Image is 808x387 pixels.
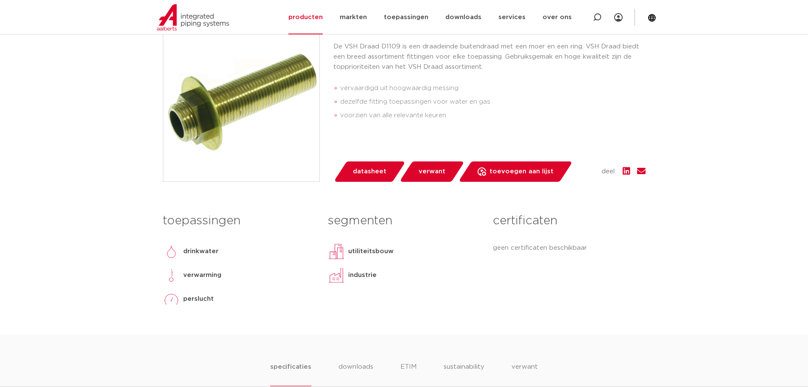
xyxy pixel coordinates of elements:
p: geen certificaten beschikbaar [493,243,645,253]
li: sustainability [444,362,484,386]
img: perslucht [163,291,180,308]
img: Product Image for VSH Draad draadeind met moer en ring G1/2"x100 mm [163,25,319,181]
p: verwarming [183,270,221,280]
li: dezelfde fitting toepassingen voor water en gas [340,95,646,109]
p: De VSH Draad D1109 is een draadeinde buitendraad met een moer en een ring. VSH Draad biedt een br... [333,42,646,72]
p: industrie [348,270,377,280]
h3: segmenten [328,212,480,229]
span: datasheet [353,165,386,178]
li: vervaardigd uit hoogwaardig messing [340,82,646,95]
a: datasheet [333,161,405,182]
p: drinkwater [183,246,218,257]
img: industrie [328,267,345,284]
h3: toepassingen [163,212,315,229]
span: verwant [419,165,445,178]
li: voorzien van alle relevante keuren [340,109,646,122]
span: deel: [601,167,616,177]
li: verwant [512,362,538,386]
img: verwarming [163,267,180,284]
h3: certificaten [493,212,645,229]
img: drinkwater [163,243,180,260]
p: utiliteitsbouw [348,246,394,257]
span: toevoegen aan lijst [489,165,554,178]
a: verwant [399,161,464,182]
img: utiliteitsbouw [328,243,345,260]
li: specificaties [270,362,311,386]
p: perslucht [183,294,214,304]
li: downloads [338,362,373,386]
li: ETIM [400,362,417,386]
